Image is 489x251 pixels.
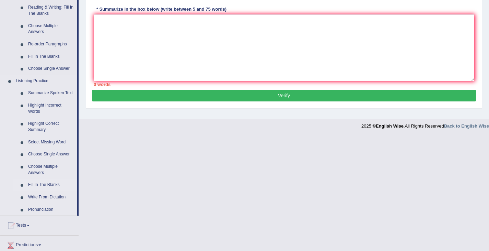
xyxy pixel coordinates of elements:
div: 0 words [94,81,474,88]
a: Highlight Correct Summary [25,118,77,136]
strong: English Wise. [376,123,405,129]
a: Reading & Writing: Fill In The Blanks [25,1,77,20]
a: Back to English Wise [444,123,489,129]
a: Summarize Spoken Text [25,87,77,99]
a: Pronunciation [25,204,77,216]
a: Re-order Paragraphs [25,38,77,51]
a: Choose Single Answer [25,148,77,161]
a: Choose Multiple Answers [25,20,77,38]
a: Write From Dictation [25,191,77,204]
a: Listening Practice [13,75,77,87]
a: Tests [0,216,79,233]
a: Fill In The Blanks [25,51,77,63]
a: Select Missing Word [25,136,77,149]
div: 2025 © All Rights Reserved [361,119,489,129]
a: Fill In The Blanks [25,179,77,191]
div: * Summarize in the box below (write between 5 and 75 words) [94,6,229,12]
button: Verify [92,90,476,101]
a: Highlight Incorrect Words [25,99,77,118]
a: Choose Multiple Answers [25,161,77,179]
a: Choose Single Answer [25,63,77,75]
